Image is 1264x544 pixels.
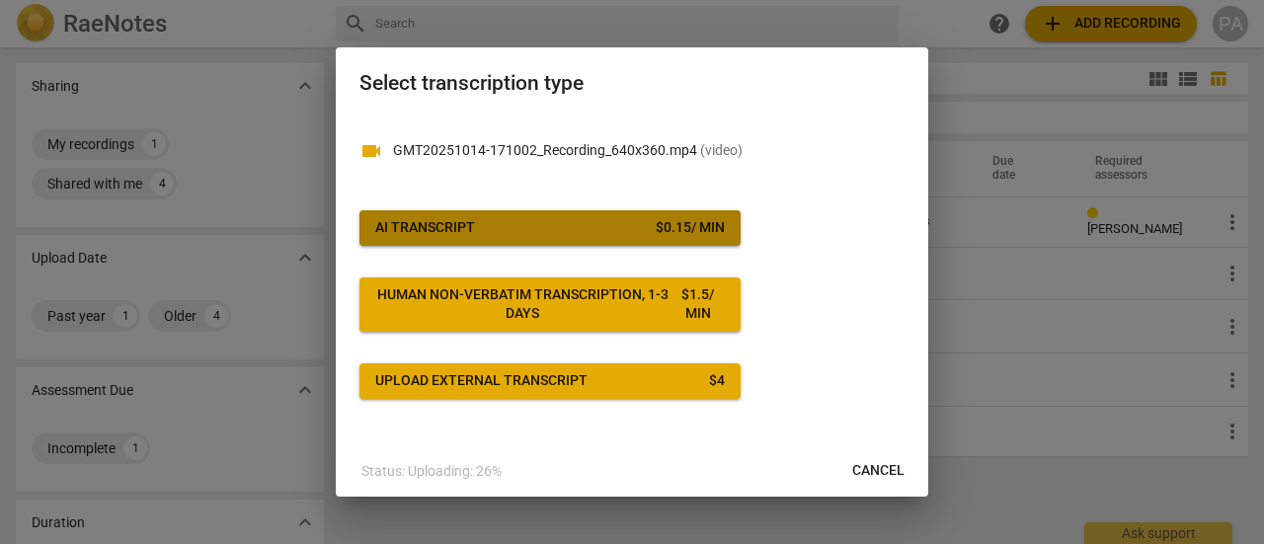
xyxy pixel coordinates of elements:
button: Cancel [836,453,920,489]
button: Human non-verbatim transcription, 1-3 days$1.5/ min [359,277,741,332]
h2: Select transcription type [359,71,905,96]
div: $ 4 [709,371,725,391]
div: Human non-verbatim transcription, 1-3 days [375,285,671,324]
div: $ 0.15 / min [656,218,725,238]
div: AI Transcript [375,218,475,238]
span: ( video ) [700,142,743,158]
div: Upload external transcript [375,371,588,391]
button: AI Transcript$0.15/ min [359,210,741,246]
span: videocam [359,139,383,163]
span: Cancel [852,461,905,481]
button: Upload external transcript$4 [359,363,741,399]
p: Status: Uploading: 26% [361,461,502,482]
div: $ 1.5 / min [671,285,726,324]
p: GMT20251014-171002_Recording_640x360.mp4(video) [393,140,905,161]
